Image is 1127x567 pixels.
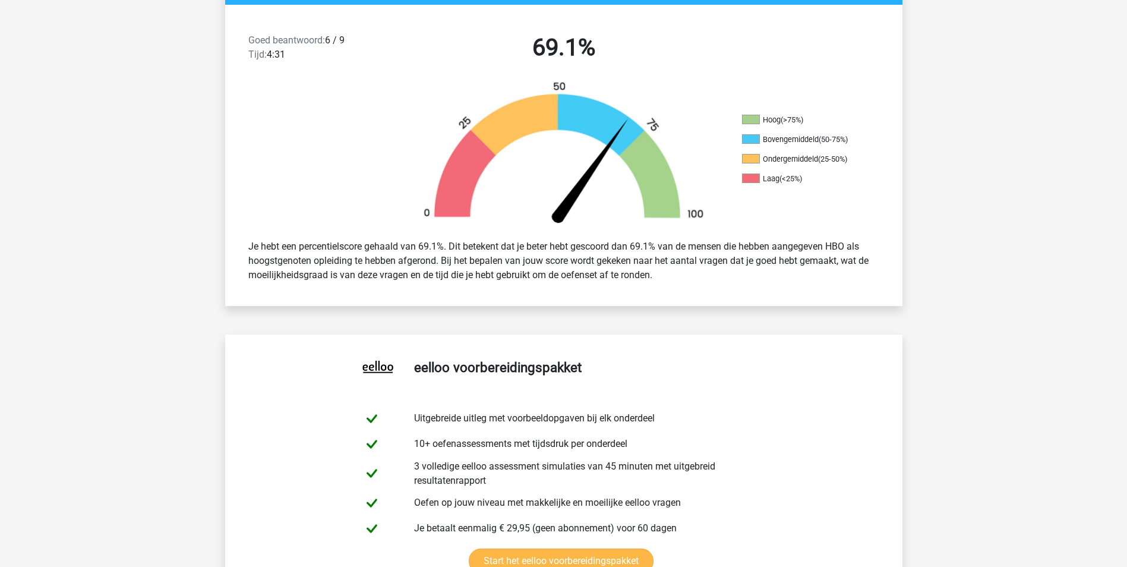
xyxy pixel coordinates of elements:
div: (>75%) [781,115,803,124]
div: 6 / 9 4:31 [239,33,402,67]
div: (25-50%) [818,155,847,163]
span: Tijd: [248,49,267,60]
div: Je hebt een percentielscore gehaald van 69.1%. Dit betekent dat je beter hebt gescoord dan 69.1% ... [239,235,888,287]
li: Bovengemiddeld [742,134,861,145]
img: 69.37547a6fd988.png [403,81,724,230]
div: (50-75%) [819,135,848,144]
h2: 69.1% [411,33,717,62]
li: Hoog [742,115,861,125]
li: Laag [742,174,861,184]
span: Goed beantwoord: [248,34,325,46]
li: Ondergemiddeld [742,154,861,165]
div: (<25%) [779,174,802,183]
